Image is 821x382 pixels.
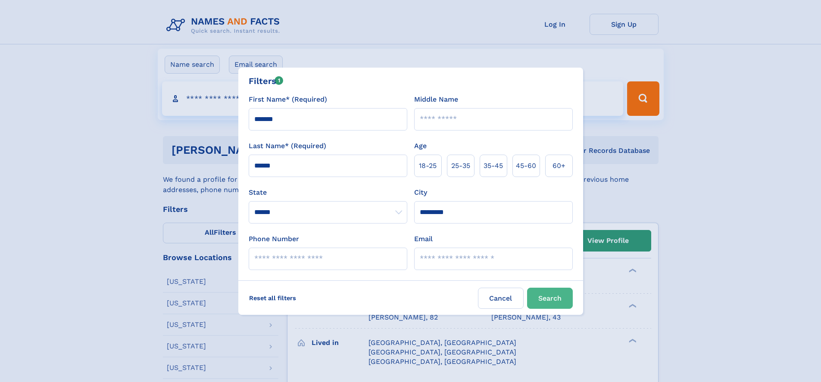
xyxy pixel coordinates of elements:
label: Reset all filters [243,288,302,308]
label: Email [414,234,433,244]
label: City [414,187,427,198]
label: Age [414,141,427,151]
span: 60+ [553,161,565,171]
span: 35‑45 [484,161,503,171]
label: Last Name* (Required) [249,141,326,151]
div: Filters [249,75,284,87]
label: Phone Number [249,234,299,244]
label: Cancel [478,288,524,309]
label: State [249,187,407,198]
span: 18‑25 [419,161,437,171]
span: 25‑35 [451,161,470,171]
label: Middle Name [414,94,458,105]
button: Search [527,288,573,309]
label: First Name* (Required) [249,94,327,105]
span: 45‑60 [516,161,536,171]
